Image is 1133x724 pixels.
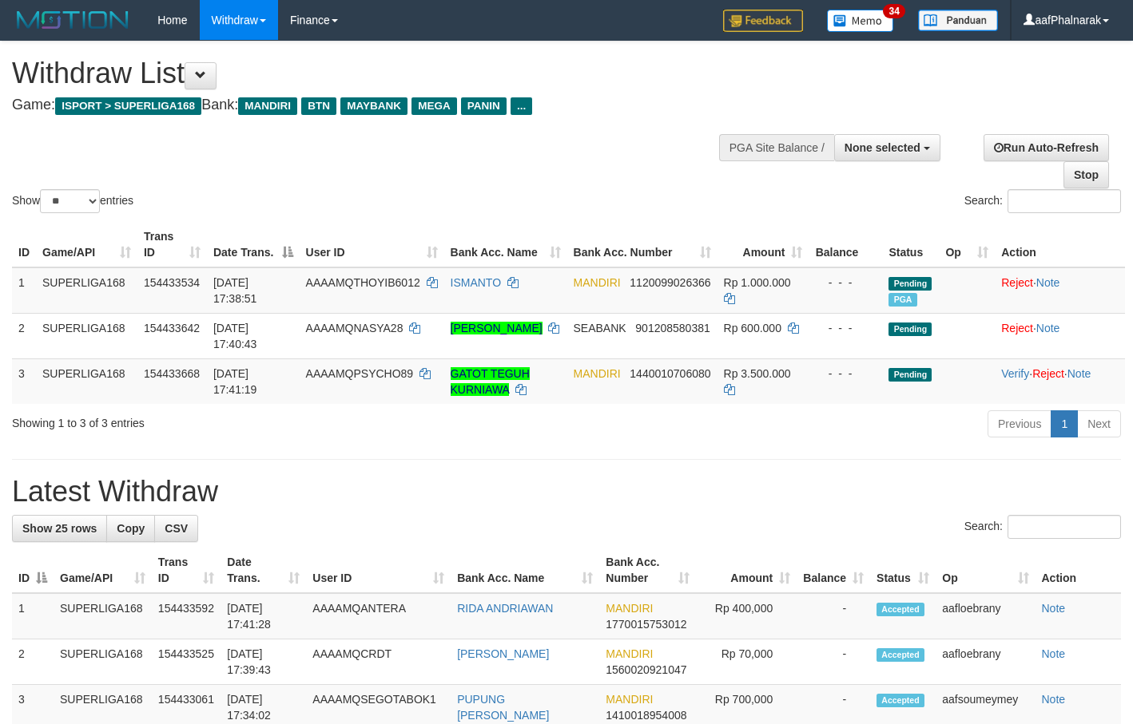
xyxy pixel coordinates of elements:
[444,222,567,267] th: Bank Acc. Name: activate to sort column ascending
[827,10,894,32] img: Button%20Memo.svg
[117,522,145,535] span: Copy
[1036,322,1060,334] a: Note
[152,639,221,685] td: 154433525
[12,222,36,267] th: ID
[1008,189,1121,213] input: Search:
[451,276,502,289] a: ISMANTO
[834,134,940,161] button: None selected
[12,409,460,431] div: Showing 1 to 3 of 3 entries
[988,410,1052,437] a: Previous
[36,358,137,404] td: SUPERLIGA168
[36,267,137,314] td: SUPERLIGA168
[55,97,201,115] span: ISPORT > SUPERLIGA168
[964,515,1121,539] label: Search:
[12,593,54,639] td: 1
[797,548,870,593] th: Balance: activate to sort column ascending
[1001,367,1029,380] a: Verify
[1001,322,1033,334] a: Reject
[144,276,200,289] span: 154433534
[165,522,188,535] span: CSV
[1036,548,1122,593] th: Action
[606,709,686,722] span: Copy 1410018954008 to clipboard
[718,222,809,267] th: Amount: activate to sort column ascending
[12,8,133,32] img: MOTION_logo.png
[12,548,54,593] th: ID: activate to sort column descending
[1042,602,1066,615] a: Note
[599,548,696,593] th: Bank Acc. Number: activate to sort column ascending
[797,593,870,639] td: -
[719,134,834,161] div: PGA Site Balance /
[221,548,306,593] th: Date Trans.: activate to sort column ascending
[144,367,200,380] span: 154433668
[889,293,916,307] span: Marked by aafsoumeymey
[221,639,306,685] td: [DATE] 17:39:43
[12,97,739,113] h4: Game: Bank:
[1008,515,1121,539] input: Search:
[995,358,1125,404] td: · ·
[40,189,100,213] select: Showentries
[1063,161,1109,188] a: Stop
[12,358,36,404] td: 3
[306,548,451,593] th: User ID: activate to sort column ascending
[457,602,553,615] a: RIDA ANDRIAWAN
[889,322,932,336] span: Pending
[54,593,152,639] td: SUPERLIGA168
[630,367,710,380] span: Copy 1440010706080 to clipboard
[815,320,876,336] div: - - -
[724,276,791,289] span: Rp 1.000.000
[936,639,1035,685] td: aafloebrany
[1032,367,1064,380] a: Reject
[1051,410,1078,437] a: 1
[451,367,530,396] a: GATOT TEGUH KURNIAWA
[797,639,870,685] td: -
[457,693,549,722] a: PUPUNG [PERSON_NAME]
[301,97,336,115] span: BTN
[877,603,924,616] span: Accepted
[54,639,152,685] td: SUPERLIGA168
[152,548,221,593] th: Trans ID: activate to sort column ascending
[12,639,54,685] td: 2
[306,639,451,685] td: AAAAMQCRDT
[106,515,155,542] a: Copy
[877,694,924,707] span: Accepted
[12,476,1121,508] h1: Latest Withdraw
[606,647,653,660] span: MANDIRI
[606,663,686,676] span: Copy 1560020921047 to clipboard
[606,602,653,615] span: MANDIRI
[870,548,936,593] th: Status: activate to sort column ascending
[451,322,543,334] a: [PERSON_NAME]
[877,648,924,662] span: Accepted
[306,367,414,380] span: AAAAMQPSYCHO89
[635,322,710,334] span: Copy 901208580381 to clipboard
[22,522,97,535] span: Show 25 rows
[152,593,221,639] td: 154433592
[815,275,876,291] div: - - -
[936,548,1035,593] th: Op: activate to sort column ascending
[511,97,532,115] span: ...
[451,548,599,593] th: Bank Acc. Name: activate to sort column ascending
[995,267,1125,314] td: ·
[724,322,781,334] span: Rp 600.000
[54,548,152,593] th: Game/API: activate to sort column ascending
[574,367,621,380] span: MANDIRI
[340,97,407,115] span: MAYBANK
[457,647,549,660] a: [PERSON_NAME]
[724,367,791,380] span: Rp 3.500.000
[1042,647,1066,660] a: Note
[1067,367,1091,380] a: Note
[918,10,998,31] img: panduan.png
[882,222,939,267] th: Status
[207,222,300,267] th: Date Trans.: activate to sort column descending
[889,277,932,291] span: Pending
[306,593,451,639] td: AAAAMQANTERA
[630,276,710,289] span: Copy 1120099026366 to clipboard
[574,276,621,289] span: MANDIRI
[995,222,1125,267] th: Action
[12,189,133,213] label: Show entries
[137,222,207,267] th: Trans ID: activate to sort column ascending
[213,322,257,350] span: [DATE] 17:40:43
[574,322,626,334] span: SEABANK
[12,267,36,314] td: 1
[238,97,297,115] span: MANDIRI
[12,57,739,89] h1: Withdraw List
